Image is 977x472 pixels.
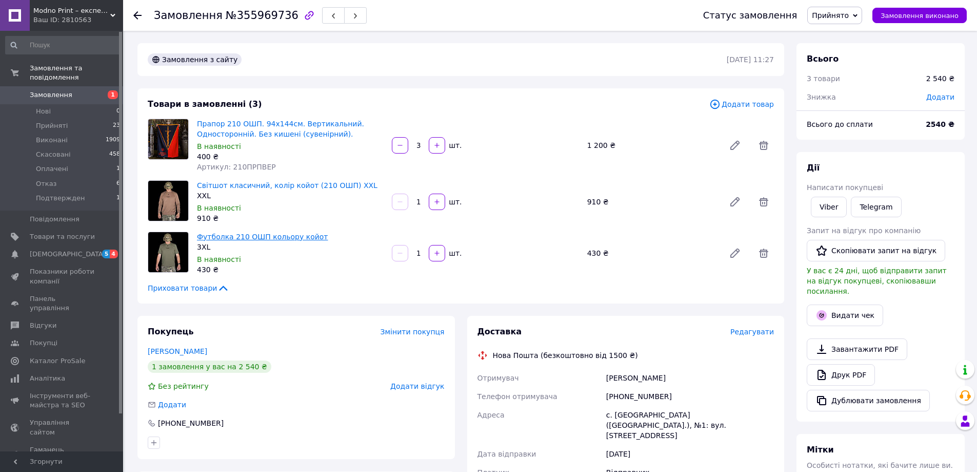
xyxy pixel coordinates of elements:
[106,136,120,145] span: 1909
[30,294,95,313] span: Панель управління
[30,418,95,437] span: Управління сайтом
[197,163,276,171] span: Артикул: 210ПРПВЕР
[197,204,241,212] span: В наявності
[807,74,840,83] span: 3 товари
[116,194,120,203] span: 1
[446,197,463,207] div: шт.
[583,138,721,153] div: 1 200 ₴
[197,233,328,241] a: Футболка 210 ОШП кольору койот
[807,226,921,235] span: Запит на відгук про компанію
[197,152,384,162] div: 400 ₴
[807,93,836,101] span: Знижка
[381,328,445,336] span: Змінити покупця
[725,135,745,156] a: Редагувати
[881,12,959,20] span: Замовлення виконано
[148,119,188,159] img: Прапор 210 ОШП. 94х144см. Вертикальний. Односторонній. Без кишені (сувенірний).
[197,142,241,150] span: В наявності
[807,183,883,192] span: Написати покупцеві
[148,232,188,272] img: Футболка 210 ОШП кольору койот
[477,450,536,458] span: Дата відправки
[753,243,774,263] span: Видалити
[197,255,241,263] span: В наявності
[807,364,875,386] a: Друк PDF
[197,120,364,138] a: Прапор 210 ОШП. 94х144см. Вертикальний. Односторонній. Без кишені (сувенірний).
[807,338,907,360] a: Завантажити PDF
[113,121,120,130] span: 23
[116,164,120,174] span: 1
[226,9,298,22] span: №355969736
[116,179,120,188] span: 6
[158,401,186,409] span: Додати
[811,197,847,217] a: Viber
[36,107,51,116] span: Нові
[197,213,384,223] div: 910 ₴
[110,250,118,258] span: 4
[727,55,774,64] time: [DATE] 11:27
[604,445,776,463] div: [DATE]
[807,305,883,326] button: Видати чек
[709,99,774,110] span: Додати товар
[753,135,774,156] span: Видалити
[807,120,873,128] span: Всього до сплати
[926,93,954,101] span: Додати
[33,15,123,25] div: Ваш ID: 2810563
[148,283,229,293] span: Приховати товари
[926,73,954,84] div: 2 540 ₴
[30,321,56,330] span: Відгуки
[197,181,377,190] a: Світшот класичний, колір койот (210 ОШП) XXL
[33,6,110,15] span: Modno Print – експерти з друку на одязі та корпоративного мерчу.
[116,107,120,116] span: 0
[725,192,745,212] a: Редагувати
[446,140,463,150] div: шт.
[446,248,463,258] div: шт.
[604,387,776,406] div: [PHONE_NUMBER]
[604,369,776,387] div: [PERSON_NAME]
[30,215,79,224] span: Повідомлення
[30,338,57,348] span: Покупці
[807,445,834,455] span: Мітки
[872,8,967,23] button: Замовлення виконано
[158,382,209,390] span: Без рейтингу
[133,10,142,21] div: Повернутися назад
[477,411,505,419] span: Адреса
[36,121,68,130] span: Прийняті
[807,267,947,295] span: У вас є 24 дні, щоб відправити запит на відгук покупцеві, скопіювавши посилання.
[148,347,207,355] a: [PERSON_NAME]
[851,197,901,217] a: Telegram
[30,356,85,366] span: Каталог ProSale
[753,192,774,212] span: Видалити
[807,240,945,261] button: Скопіювати запит на відгук
[36,136,68,145] span: Виконані
[725,243,745,263] a: Редагувати
[30,445,95,464] span: Гаманець компанії
[102,250,110,258] span: 5
[36,164,68,174] span: Оплачені
[490,350,641,361] div: Нова Пошта (безкоштовно від 1500 ₴)
[390,382,444,390] span: Додати відгук
[730,328,774,336] span: Редагувати
[109,150,120,159] span: 458
[148,53,242,66] div: Замовлення з сайту
[36,179,57,188] span: Отказ
[807,54,839,64] span: Всього
[477,327,522,336] span: Доставка
[477,374,519,382] span: Отримувач
[703,10,797,21] div: Статус замовлення
[36,150,71,159] span: Скасовані
[148,327,194,336] span: Покупець
[807,390,930,411] button: Дублювати замовлення
[477,392,557,401] span: Телефон отримувача
[604,406,776,445] div: с. [GEOGRAPHIC_DATA] ([GEOGRAPHIC_DATA].), №1: вул. [STREET_ADDRESS]
[197,191,384,201] div: XXL
[148,181,188,221] img: Світшот класичний, колір койот (210 ОШП) XXL
[30,250,106,259] span: [DEMOGRAPHIC_DATA]
[157,418,225,428] div: [PHONE_NUMBER]
[30,90,72,100] span: Замовлення
[30,232,95,241] span: Товари та послуги
[197,265,384,275] div: 430 ₴
[583,246,721,260] div: 430 ₴
[812,11,849,20] span: Прийнято
[30,391,95,410] span: Інструменти веб-майстра та SEO
[154,9,223,22] span: Замовлення
[36,194,85,203] span: Подтвержден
